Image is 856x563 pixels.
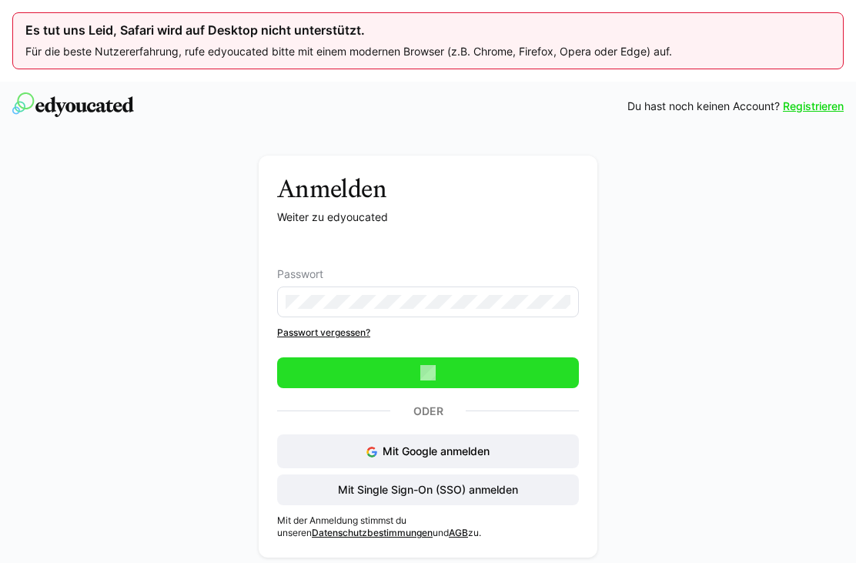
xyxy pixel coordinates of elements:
p: Weiter zu edyoucated [277,209,579,225]
div: Es tut uns Leid, Safari wird auf Desktop nicht unterstützt. [25,22,831,38]
button: Mit Google anmelden [277,434,579,468]
span: Mit Single Sign-On (SSO) anmelden [336,482,520,498]
h3: Anmelden [277,174,579,203]
a: Passwort vergessen? [277,327,579,339]
p: Oder [390,400,466,422]
button: Mit Single Sign-On (SSO) anmelden [277,474,579,505]
a: Datenschutzbestimmungen [312,527,433,538]
span: Mit Google anmelden [383,444,490,457]
a: Registrieren [783,99,844,114]
p: Mit der Anmeldung stimmst du unseren und zu. [277,514,579,539]
a: AGB [449,527,468,538]
span: Du hast noch keinen Account? [627,99,780,114]
img: edyoucated [12,92,134,117]
p: Für die beste Nutzererfahrung, rufe edyoucated bitte mit einem modernen Browser (z.B. Chrome, Fir... [25,44,831,59]
span: Passwort [277,268,323,280]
